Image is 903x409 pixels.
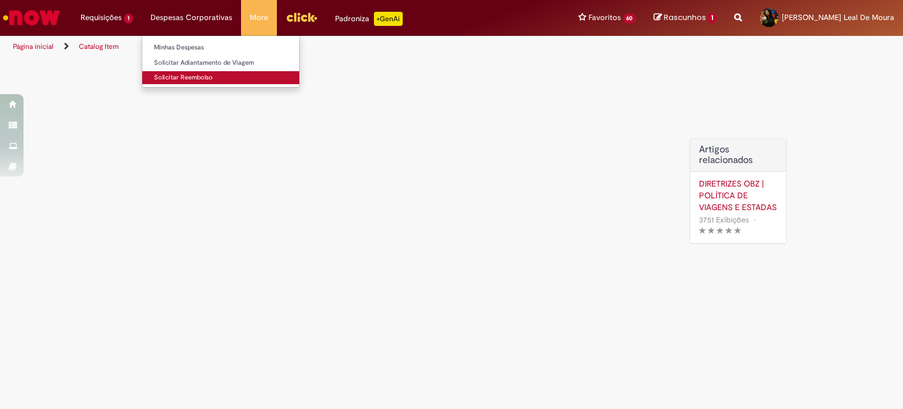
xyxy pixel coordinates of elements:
ul: Despesas Corporativas [142,35,300,88]
span: More [250,12,268,24]
h3: Artigos relacionados [699,145,777,165]
span: 1 [708,13,717,24]
a: Página inicial [13,42,53,51]
p: +GenAi [374,12,403,26]
span: • [751,212,758,228]
a: Solicitar Reembolso [142,71,299,84]
span: Favoritos [588,12,621,24]
span: Requisições [81,12,122,24]
span: [PERSON_NAME] Leal De Moura [782,12,894,22]
a: Solicitar Adiantamento de Viagem [142,56,299,69]
a: Minhas Despesas [142,41,299,54]
a: Rascunhos [654,12,717,24]
span: Rascunhos [664,12,706,23]
img: click_logo_yellow_360x200.png [286,8,317,26]
span: 1 [124,14,133,24]
span: 60 [623,14,637,24]
div: Padroniza [335,12,403,26]
a: Catalog Item [79,42,119,51]
span: 3751 Exibições [699,215,749,225]
span: Despesas Corporativas [150,12,232,24]
a: DIRETRIZES OBZ | POLÍTICA DE VIAGENS E ESTADAS [699,178,777,213]
img: ServiceNow [1,6,62,29]
ul: Trilhas de página [9,36,593,58]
